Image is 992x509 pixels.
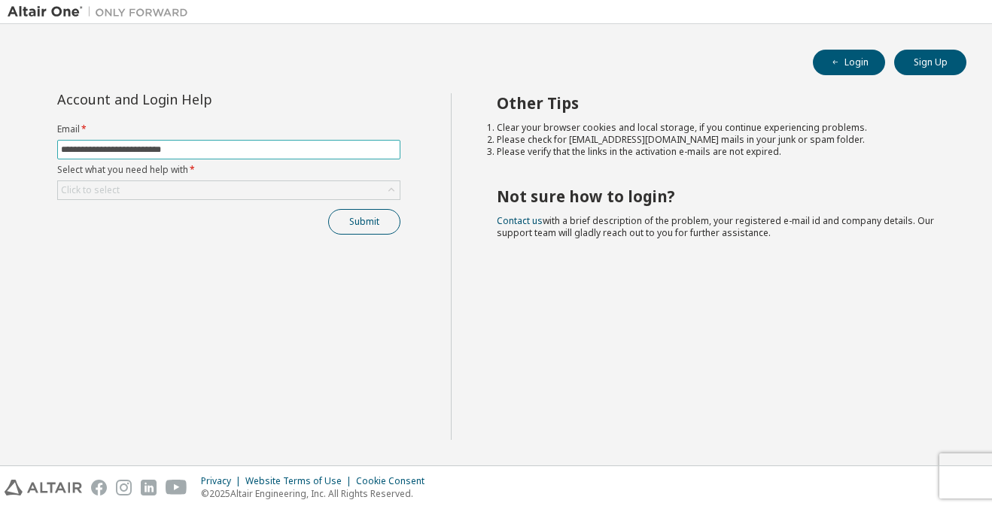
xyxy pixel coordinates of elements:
[497,93,940,113] h2: Other Tips
[813,50,885,75] button: Login
[497,214,934,239] span: with a brief description of the problem, your registered e-mail id and company details. Our suppo...
[5,480,82,495] img: altair_logo.svg
[497,186,940,206] h2: Not sure how to login?
[61,184,120,196] div: Click to select
[201,475,245,487] div: Privacy
[91,480,107,495] img: facebook.svg
[497,146,940,158] li: Please verify that the links in the activation e-mails are not expired.
[141,480,157,495] img: linkedin.svg
[57,123,400,135] label: Email
[497,214,543,227] a: Contact us
[57,93,332,105] div: Account and Login Help
[8,5,196,20] img: Altair One
[497,122,940,134] li: Clear your browser cookies and local storage, if you continue experiencing problems.
[58,181,400,199] div: Click to select
[894,50,966,75] button: Sign Up
[356,475,434,487] div: Cookie Consent
[328,209,400,235] button: Submit
[116,480,132,495] img: instagram.svg
[201,487,434,500] p: © 2025 Altair Engineering, Inc. All Rights Reserved.
[497,134,940,146] li: Please check for [EMAIL_ADDRESS][DOMAIN_NAME] mails in your junk or spam folder.
[57,164,400,176] label: Select what you need help with
[166,480,187,495] img: youtube.svg
[245,475,356,487] div: Website Terms of Use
